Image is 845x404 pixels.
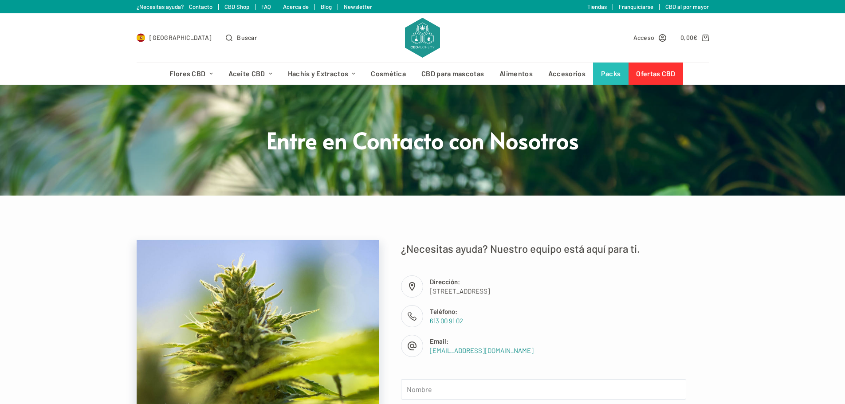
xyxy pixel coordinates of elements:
nav: Menú de cabecera [162,63,683,85]
a: Aceite CBD [220,63,280,85]
h1: Entre en Contacto con Nosotros [256,129,589,151]
span: € [693,34,697,41]
bdi: 0,00 [680,34,698,41]
a: Flores CBD [162,63,220,85]
a: Newsletter [344,3,372,10]
a: Packs [593,63,629,85]
a: Hachís y Extractos [280,63,363,85]
a: Select Country [137,32,212,43]
a: Cosmética [363,63,414,85]
a: CBD para mascotas [414,63,492,85]
a: [EMAIL_ADDRESS][DOMAIN_NAME] [430,346,534,354]
a: Acceso [633,32,667,43]
a: Franquiciarse [619,3,653,10]
span: Email: [430,337,686,346]
a: Alimentos [492,63,541,85]
p: ¿Necesitas ayuda? Nuestro equipo está aquí para ti. [401,240,686,258]
a: CBD Shop [224,3,249,10]
span: Acceso [633,32,655,43]
button: Abrir formulario de búsqueda [226,32,257,43]
a: Carro de compra [680,32,708,43]
img: ES Flag [137,33,145,42]
a: Blog [321,3,332,10]
a: Tiendas [587,3,607,10]
a: FAQ [261,3,271,10]
span: [GEOGRAPHIC_DATA] [149,32,212,43]
span: Teléfono: [430,307,686,316]
span: Dirección: [430,277,686,286]
a: Ofertas CBD [629,63,683,85]
input: Nombre [401,379,686,400]
img: CBD Alchemy [405,18,440,58]
span: [STREET_ADDRESS] [430,286,686,296]
span: Buscar [237,32,257,43]
a: CBD al por mayor [665,3,709,10]
a: ¿Necesitas ayuda? Contacto [137,3,212,10]
a: Acerca de [283,3,309,10]
a: Accesorios [540,63,593,85]
a: 613 00 91 02 [430,317,463,325]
